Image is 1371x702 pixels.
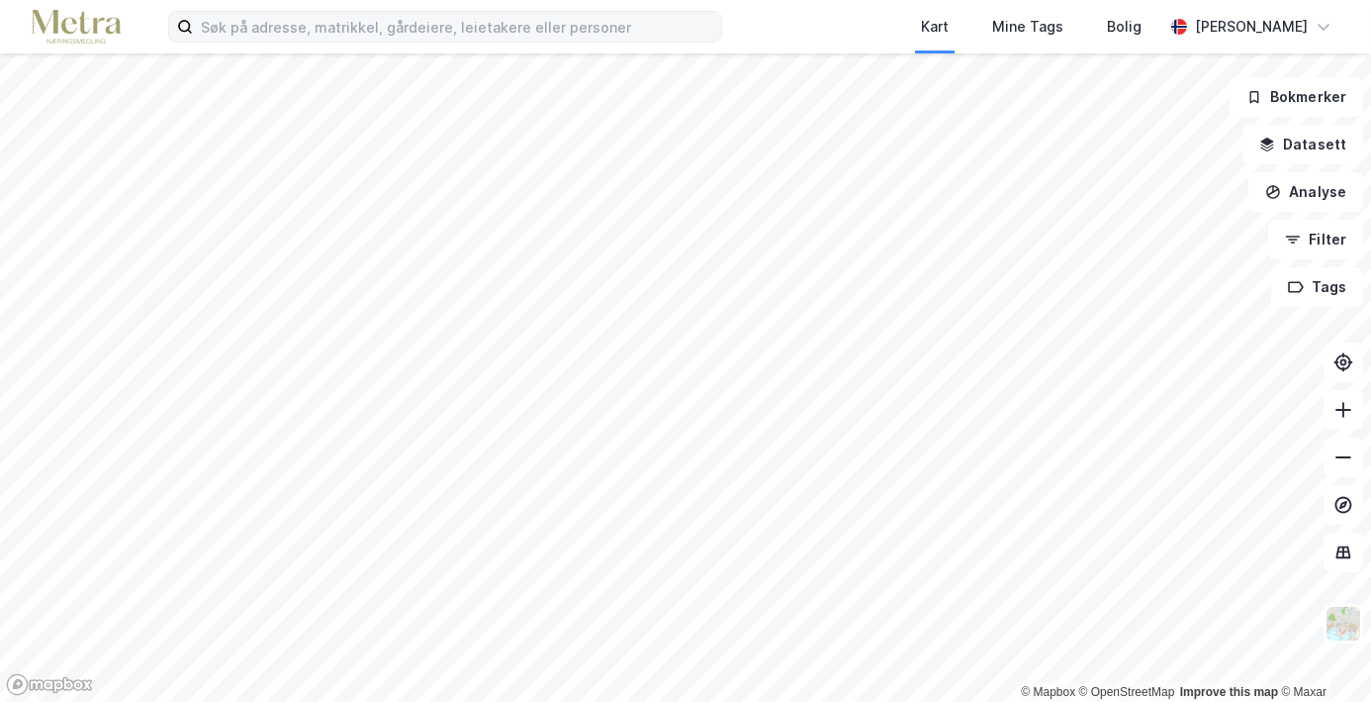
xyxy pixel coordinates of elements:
div: Kart [921,15,949,39]
iframe: Chat Widget [1272,607,1371,702]
div: Bolig [1107,15,1142,39]
div: Kontrollprogram for chat [1272,607,1371,702]
input: Søk på adresse, matrikkel, gårdeiere, leietakere eller personer [193,12,721,42]
div: [PERSON_NAME] [1195,15,1308,39]
img: metra-logo.256734c3b2bbffee19d4.png [32,10,121,45]
div: Mine Tags [992,15,1063,39]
